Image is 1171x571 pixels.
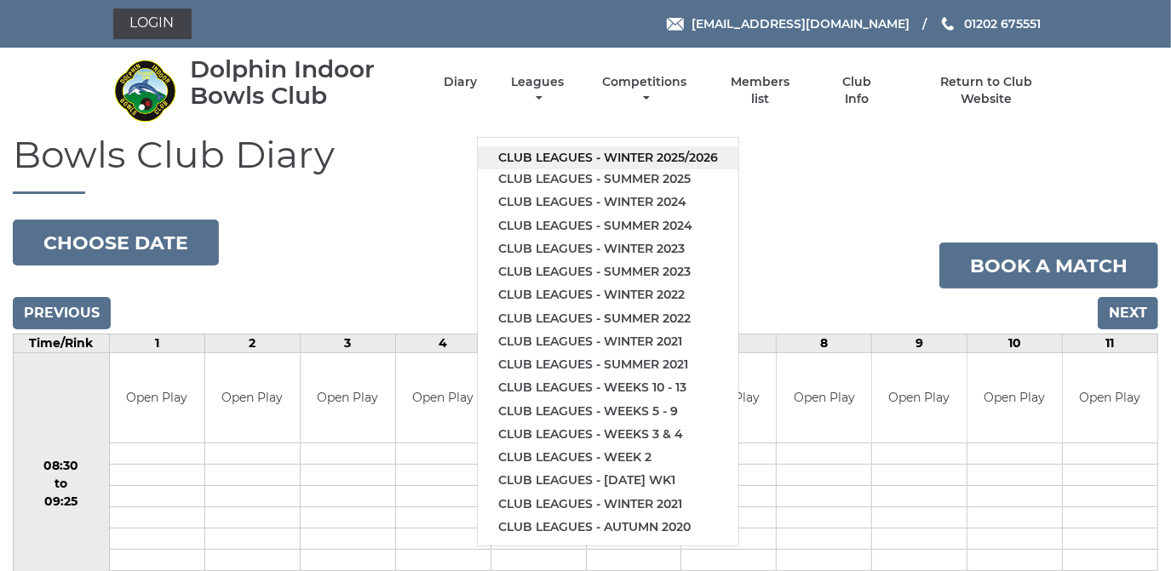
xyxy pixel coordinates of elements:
a: Club leagues - Winter 2023 [478,237,738,260]
div: Dolphin Indoor Bowls Club [190,56,414,109]
img: Phone us [942,17,954,31]
input: Next [1098,297,1158,329]
img: Dolphin Indoor Bowls Club [113,59,177,123]
img: Email [667,18,684,31]
button: Choose date [13,220,219,266]
td: Open Play [205,353,300,443]
a: Club Info [829,74,885,107]
td: 3 [300,334,395,353]
td: Open Play [1063,353,1157,443]
a: Club leagues - Summer 2025 [478,168,738,191]
a: Club leagues - Winter 2021 [478,493,738,516]
a: Club leagues - Weeks 10 - 13 [478,376,738,399]
a: Book a match [939,243,1158,288]
ul: Leagues [477,137,739,546]
a: Club leagues - [DATE] wk1 [478,469,738,492]
a: Competitions [599,74,692,107]
td: Open Play [301,353,395,443]
a: Diary [444,74,477,90]
span: 01202 675551 [964,16,1041,31]
a: Leagues [507,74,568,107]
a: Club leagues - Winter 2024 [478,191,738,214]
span: [EMAIL_ADDRESS][DOMAIN_NAME] [692,16,910,31]
td: Open Play [777,353,871,443]
a: Club leagues - Summer 2023 [478,260,738,283]
td: Open Play [872,353,967,443]
a: Club leagues - Summer 2022 [478,307,738,330]
a: Club leagues - Winter 2022 [478,283,738,306]
td: 8 [777,334,872,353]
td: 10 [967,334,1063,353]
td: 2 [204,334,300,353]
h1: Bowls Club Diary [13,134,1158,194]
td: 1 [109,334,204,353]
a: Club leagues - Weeks 3 & 4 [478,423,738,446]
a: Club leagues - Winter 2021 [478,330,738,353]
td: 4 [395,334,491,353]
td: 9 [872,334,967,353]
a: Club leagues - Weeks 5 - 9 [478,400,738,423]
a: Login [113,9,192,39]
a: Club leagues - Autumn 2020 [478,516,738,539]
a: Club leagues - Winter 2025/2026 [478,146,738,169]
a: Email [EMAIL_ADDRESS][DOMAIN_NAME] [667,14,910,33]
td: Time/Rink [14,334,110,353]
td: Open Play [396,353,491,443]
a: Club leagues - Summer 2024 [478,214,738,237]
a: Club leagues - Week 2 [478,446,738,469]
a: Return to Club Website [914,74,1058,107]
a: Members list [720,74,799,107]
input: Previous [13,297,111,329]
td: Open Play [967,353,1062,443]
a: Club leagues - Summer 2021 [478,353,738,376]
td: 11 [1063,334,1158,353]
a: Phone us 01202 675551 [939,14,1041,33]
td: Open Play [110,353,204,443]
